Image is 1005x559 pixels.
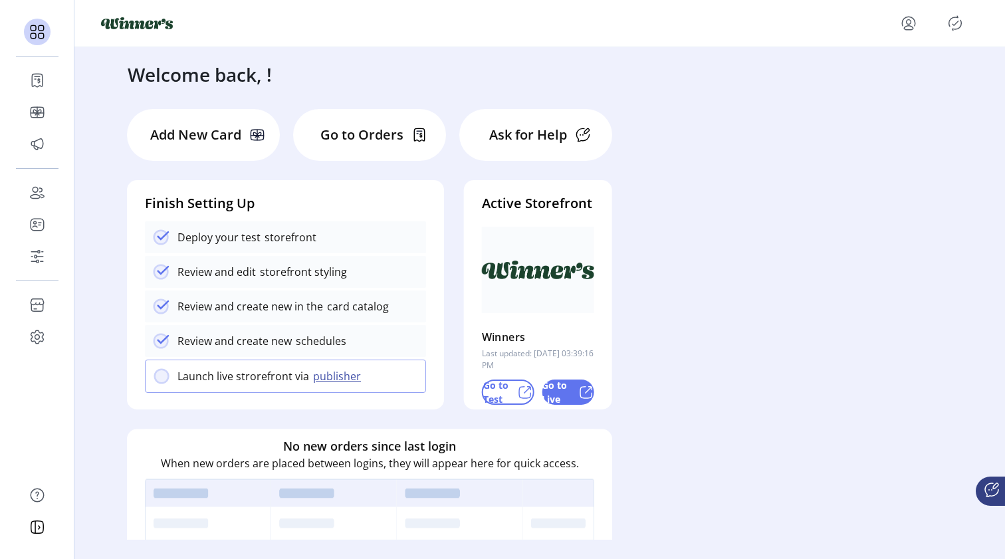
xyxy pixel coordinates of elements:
[177,298,323,314] p: Review and create new in the
[161,455,579,471] p: When new orders are placed between logins, they will appear here for quick access.
[283,437,456,455] h6: No new orders since last login
[323,298,389,314] p: card catalog
[945,13,966,34] button: Publisher Panel
[483,378,512,406] p: Go to Test
[101,17,173,29] img: logo
[261,229,316,245] p: storefront
[177,229,261,245] p: Deploy your test
[177,333,292,349] p: Review and create new
[145,193,426,213] h4: Finish Setting Up
[898,13,919,34] button: menu
[489,125,567,145] p: Ask for Help
[482,348,594,372] p: Last updated: [DATE] 03:39:16 PM
[482,326,526,348] p: Winners
[128,60,272,88] h3: Welcome back, !
[150,125,241,145] p: Add New Card
[542,378,573,406] p: Go to Live
[482,193,594,213] h4: Active Storefront
[177,264,256,280] p: Review and edit
[292,333,346,349] p: schedules
[309,368,369,384] button: publisher
[256,264,347,280] p: storefront styling
[177,368,309,384] p: Launch live strorefront via
[320,125,403,145] p: Go to Orders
